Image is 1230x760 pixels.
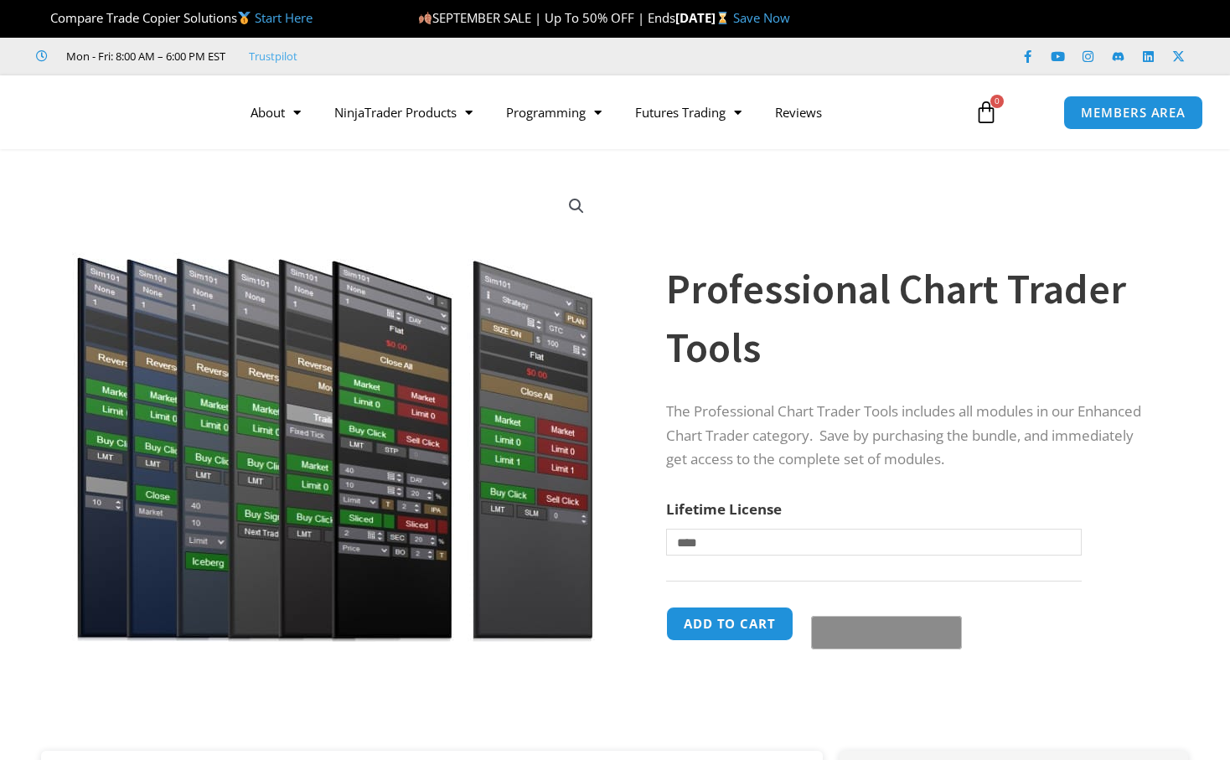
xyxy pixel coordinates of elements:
[419,12,432,24] img: 🍂
[32,82,212,142] img: LogoAI | Affordable Indicators – NinjaTrader
[238,12,251,24] img: 🥇
[37,12,49,24] img: 🏆
[666,607,793,641] button: Add to cart
[561,191,592,221] a: View full-screen image gallery
[418,9,675,26] span: SEPTEMBER SALE | Up To 50% OFF | Ends
[1063,96,1203,130] a: MEMBERS AREA
[249,46,297,66] a: Trustpilot
[234,93,318,132] a: About
[949,88,1023,137] a: 0
[489,93,618,132] a: Programming
[808,604,959,606] iframe: Secure payment input frame
[65,178,604,642] img: ProfessionalToolsBundlePage
[675,9,733,26] strong: [DATE]
[318,93,489,132] a: NinjaTrader Products
[234,93,959,132] nav: Menu
[618,93,758,132] a: Futures Trading
[716,12,729,24] img: ⌛
[1081,106,1186,119] span: MEMBERS AREA
[733,9,790,26] a: Save Now
[62,46,225,66] span: Mon - Fri: 8:00 AM – 6:00 PM EST
[666,499,782,519] label: Lifetime License
[990,95,1004,108] span: 0
[666,400,1155,473] p: The Professional Chart Trader Tools includes all modules in our Enhanced Chart Trader category. S...
[36,9,313,26] span: Compare Trade Copier Solutions
[666,260,1155,377] h1: Professional Chart Trader Tools
[758,93,839,132] a: Reviews
[811,616,962,649] button: Buy with GPay
[255,9,313,26] a: Start Here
